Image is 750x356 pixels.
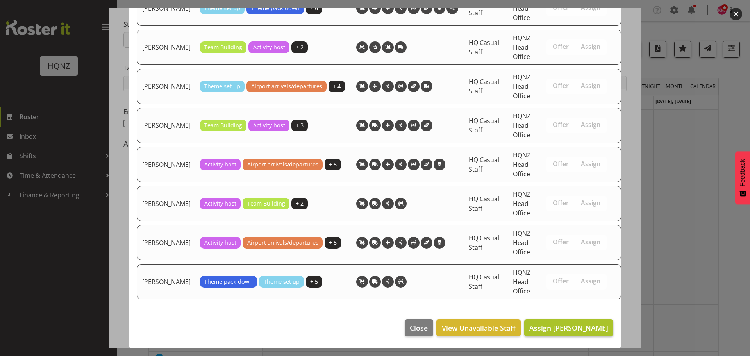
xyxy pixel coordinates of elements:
span: Close [410,323,428,333]
span: Theme set up [204,82,240,91]
span: + 5 [329,160,337,169]
span: Theme set up [204,4,240,13]
button: Close [405,319,433,336]
span: Activity host [204,160,236,169]
span: Offer [553,121,569,129]
td: [PERSON_NAME] [137,108,195,143]
span: Assign [PERSON_NAME] [529,323,608,333]
span: + 5 [329,238,337,247]
span: + 2 [296,199,304,208]
span: Theme set up [264,277,300,286]
span: Theme pack down [251,4,300,13]
span: Theme pack down [204,277,253,286]
span: HQ Casual Staff [469,234,499,252]
td: [PERSON_NAME] [137,147,195,182]
span: Activity host [204,238,236,247]
span: + 6 [310,4,318,13]
span: Assign [581,4,600,11]
span: Activity host [204,199,236,208]
span: Team Building [204,43,242,52]
span: HQNZ Head Office [513,229,530,256]
span: Assign [581,43,600,50]
span: Offer [553,4,569,11]
span: + 3 [296,121,304,130]
span: HQ Casual Staff [469,273,499,291]
span: + 2 [296,43,304,52]
span: Offer [553,43,569,50]
span: Team Building [204,121,242,130]
span: Activity host [253,121,285,130]
span: HQNZ Head Office [513,112,530,139]
span: HQNZ Head Office [513,73,530,100]
span: Team Building [247,199,285,208]
span: Feedback [739,159,746,186]
span: Assign [581,277,600,285]
span: HQNZ Head Office [513,268,530,295]
span: HQ Casual Staff [469,156,499,174]
td: [PERSON_NAME] [137,30,195,65]
span: + 5 [310,277,318,286]
td: [PERSON_NAME] [137,69,195,104]
span: HQ Casual Staff [469,77,499,95]
button: Feedback - Show survey [735,151,750,204]
span: HQ Casual Staff [469,195,499,213]
span: Airport arrivals/departures [251,82,322,91]
span: HQNZ Head Office [513,34,530,61]
span: Activity host [253,43,285,52]
span: View Unavailable Staff [442,323,516,333]
span: HQNZ Head Office [513,190,530,217]
span: Airport arrivals/departures [247,238,318,247]
span: Offer [553,199,569,207]
span: Airport arrivals/departures [247,160,318,169]
button: Assign [PERSON_NAME] [524,319,613,336]
span: HQ Casual Staff [469,116,499,134]
span: Offer [553,238,569,246]
span: + 4 [333,82,341,91]
td: [PERSON_NAME] [137,186,195,221]
span: HQ Casual Staff [469,38,499,56]
span: Offer [553,160,569,168]
button: View Unavailable Staff [436,319,520,336]
span: Assign [581,199,600,207]
td: [PERSON_NAME] [137,225,195,260]
span: Offer [553,277,569,285]
span: Assign [581,121,600,129]
span: HQNZ Head Office [513,151,530,178]
span: Assign [581,160,600,168]
td: [PERSON_NAME] [137,264,195,299]
span: Assign [581,82,600,89]
span: Offer [553,82,569,89]
span: Assign [581,238,600,246]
